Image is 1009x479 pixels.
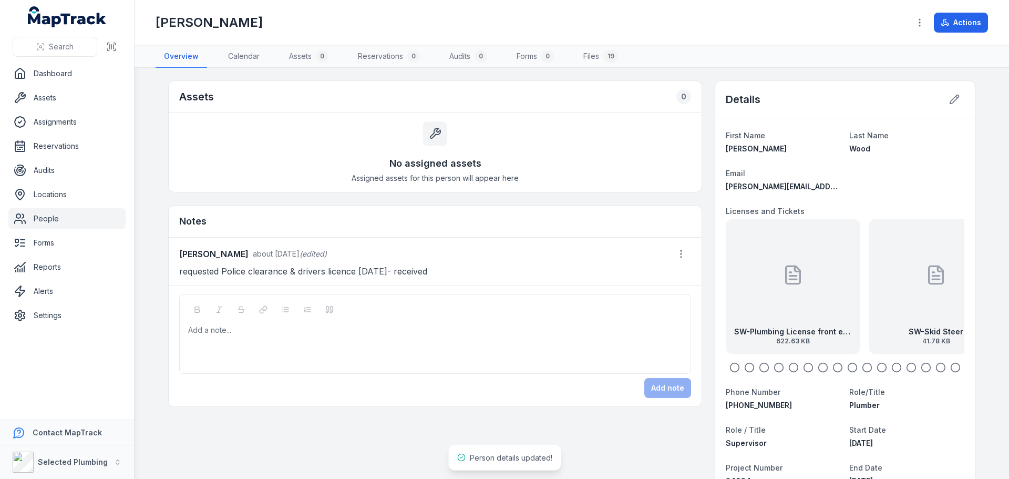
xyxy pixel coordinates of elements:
[8,136,126,157] a: Reservations
[281,46,337,68] a: Assets0
[726,182,913,191] span: [PERSON_NAME][EMAIL_ADDRESS][DOMAIN_NAME]
[13,37,97,57] button: Search
[541,50,554,63] div: 0
[8,232,126,253] a: Forms
[407,50,420,63] div: 0
[849,401,880,410] span: Plumber
[300,249,327,258] span: (edited)
[475,50,487,63] div: 0
[349,46,428,68] a: Reservations0
[734,327,852,337] strong: SW-Plumbing License front exp [DATE]
[849,131,889,140] span: Last Name
[38,457,108,466] strong: Selected Plumbing
[726,207,805,216] span: Licenses and Tickets
[726,144,787,153] span: [PERSON_NAME]
[849,144,870,153] span: Wood
[179,214,207,229] h3: Notes
[8,63,126,84] a: Dashboard
[575,46,627,68] a: Files19
[726,388,780,396] span: Phone Number
[726,169,745,178] span: Email
[441,46,496,68] a: Audits0
[179,89,214,104] h2: Assets
[726,92,760,107] h2: Details
[676,89,691,104] div: 0
[909,337,963,345] span: 41.78 KB
[909,327,963,337] strong: SW-Skid Steer
[726,463,783,472] span: Project Number
[8,208,126,229] a: People
[156,14,263,31] h1: [PERSON_NAME]
[156,46,207,68] a: Overview
[849,425,886,434] span: Start Date
[389,156,481,171] h3: No assigned assets
[849,463,882,472] span: End Date
[8,87,126,108] a: Assets
[726,401,792,410] span: [PHONE_NUMBER]
[33,428,102,437] strong: Contact MapTrack
[508,46,562,68] a: Forms0
[253,249,300,258] time: 7/14/2025, 11:17:59 AM
[8,305,126,326] a: Settings
[8,111,126,133] a: Assignments
[734,337,852,345] span: 622.63 KB
[849,439,873,447] time: 8/9/2017, 12:00:00 AM
[470,453,552,462] span: Person details updated!
[934,13,988,33] button: Actions
[316,50,328,63] div: 0
[726,131,765,140] span: First Name
[49,42,74,52] span: Search
[220,46,268,68] a: Calendar
[849,388,885,396] span: Role/Title
[8,281,126,302] a: Alerts
[8,160,126,181] a: Audits
[179,264,691,279] p: requested Police clearance & drivers licence [DATE]- received
[726,439,767,447] span: Supervisor
[179,248,249,260] strong: [PERSON_NAME]
[726,425,766,434] span: Role / Title
[603,50,619,63] div: 19
[28,6,107,27] a: MapTrack
[352,173,519,184] span: Assigned assets for this person will appear here
[8,257,126,278] a: Reports
[8,184,126,205] a: Locations
[253,249,300,258] span: about [DATE]
[849,439,873,447] span: [DATE]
